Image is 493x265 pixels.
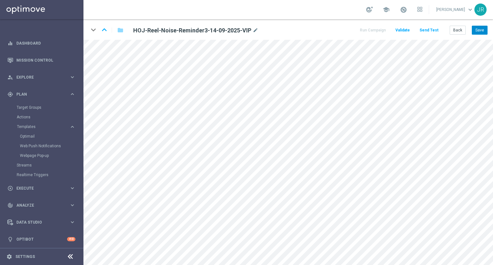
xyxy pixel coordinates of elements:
i: keyboard_arrow_right [69,202,75,208]
a: Streams [17,163,67,168]
div: Actions [17,112,83,122]
span: Validate [395,28,410,32]
i: lightbulb [7,236,13,242]
a: Actions [17,115,67,120]
div: Web Push Notifications [20,141,83,151]
div: Execute [7,185,69,191]
div: Explore [7,74,69,80]
a: Dashboard [16,35,75,52]
button: person_search Explore keyboard_arrow_right [7,75,76,80]
div: Data Studio [7,219,69,225]
span: Templates [17,125,63,129]
div: Streams [17,160,83,170]
div: Templates [17,125,69,129]
i: keyboard_arrow_right [69,124,75,130]
div: Plan [7,91,69,97]
span: keyboard_arrow_down [467,6,474,13]
a: Mission Control [16,52,75,69]
div: +10 [67,237,75,241]
div: Optibot [7,231,75,248]
button: Back [450,26,466,35]
span: Analyze [16,203,69,207]
i: folder [117,26,124,34]
i: person_search [7,74,13,80]
i: equalizer [7,40,13,46]
i: mode_edit [253,27,258,34]
a: Target Groups [17,105,67,110]
div: Target Groups [17,103,83,112]
div: Optimail [20,132,83,141]
button: track_changes Analyze keyboard_arrow_right [7,203,76,208]
i: play_circle_outline [7,185,13,191]
span: Data Studio [16,220,69,224]
button: Save [472,26,488,35]
button: Data Studio keyboard_arrow_right [7,220,76,225]
button: Validate [394,26,411,35]
div: Webpage Pop-up [20,151,83,160]
i: keyboard_arrow_up [99,25,109,35]
span: school [383,6,390,13]
div: JR [474,4,487,16]
span: Explore [16,75,69,79]
button: Templates keyboard_arrow_right [17,124,76,129]
button: lightbulb Optibot +10 [7,237,76,242]
button: folder [117,25,124,35]
a: Realtime Triggers [17,172,67,177]
a: Optimail [20,134,67,139]
div: Realtime Triggers [17,170,83,180]
i: keyboard_arrow_right [69,185,75,191]
span: Execute [16,186,69,190]
a: Settings [15,255,35,259]
button: Send Test [419,26,439,35]
a: Webpage Pop-up [20,153,67,158]
h2: HOJ-Reel-Noise-Reminder3-14-09-2025-VIP [133,27,251,34]
a: [PERSON_NAME]keyboard_arrow_down [436,5,474,14]
i: track_changes [7,202,13,208]
button: gps_fixed Plan keyboard_arrow_right [7,92,76,97]
i: gps_fixed [7,91,13,97]
a: Web Push Notifications [20,143,67,149]
button: play_circle_outline Execute keyboard_arrow_right [7,186,76,191]
div: Analyze [7,202,69,208]
div: Dashboard [7,35,75,52]
span: Plan [16,92,69,96]
div: Mission Control [7,52,75,69]
button: equalizer Dashboard [7,41,76,46]
i: keyboard_arrow_right [69,91,75,97]
button: Mission Control [7,58,76,63]
i: keyboard_arrow_right [69,74,75,80]
a: Optibot [16,231,67,248]
div: Templates [17,122,83,160]
i: settings [6,254,12,260]
i: keyboard_arrow_right [69,219,75,225]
